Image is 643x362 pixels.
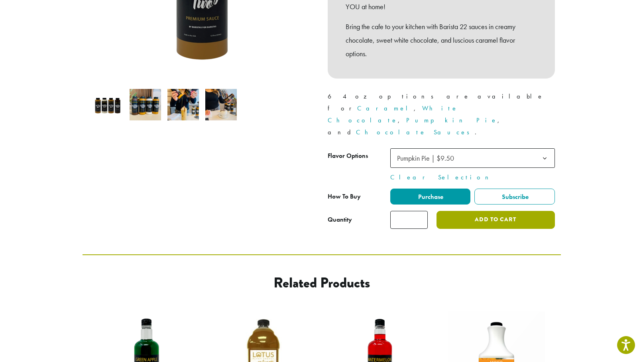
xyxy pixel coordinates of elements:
input: Product quantity [390,211,428,229]
p: Bring the cafe to your kitchen with Barista 22 sauces in creamy chocolate, sweet white chocolate,... [346,20,537,60]
a: White Chocolate [328,104,458,124]
a: Pumpkin Pie [406,116,497,124]
span: Subscribe [501,193,529,201]
img: Barista 22 12 oz Sauces - All Flavors [92,89,123,120]
img: B22 12 oz sauces line up [130,89,161,120]
a: Chocolate Sauces [356,128,475,136]
a: Caramel [357,104,414,112]
span: Pumpkin Pie | $9.50 [390,148,555,168]
h2: Related products [147,274,497,291]
div: Quantity [328,215,352,224]
label: Flavor Options [328,150,390,162]
span: Pumpkin Pie | $9.50 [394,150,462,166]
span: Purchase [417,193,443,201]
span: How To Buy [328,192,361,201]
span: Pumpkin Pie | $9.50 [397,153,454,163]
button: Add to cart [437,211,555,229]
a: Clear Selection [390,173,555,182]
p: 64 oz options are available for , , , and . [328,90,555,138]
img: Barista 22 Premium Sauces (12 oz.) - Image 3 [167,89,199,120]
img: Barista 22 Premium Sauces (12 oz.) - Image 4 [205,89,237,120]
